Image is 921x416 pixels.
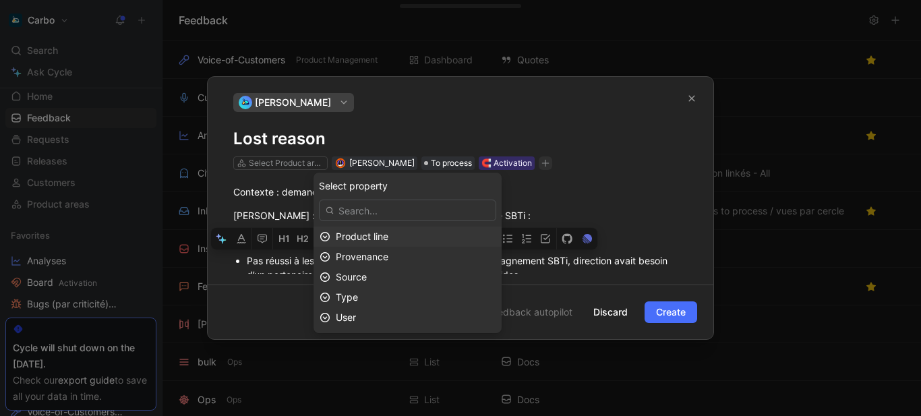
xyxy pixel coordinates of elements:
span: Provenance [336,251,388,262]
span: Source [336,271,367,283]
input: Search... [319,200,496,221]
span: Type [336,291,358,303]
span: Product line [336,231,388,242]
span: Select property [319,178,388,194]
span: User [336,311,356,323]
